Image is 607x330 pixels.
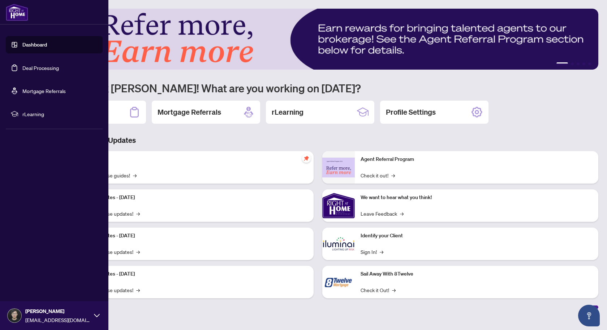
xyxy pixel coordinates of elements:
p: Identify your Client [361,232,593,240]
span: → [380,248,383,256]
a: Check it Out!→ [361,286,396,294]
a: Check it out!→ [361,171,395,179]
button: 1 [556,62,568,65]
span: → [136,210,140,217]
span: rLearning [22,110,98,118]
p: Platform Updates - [DATE] [76,194,308,202]
span: → [133,171,137,179]
img: Profile Icon [8,309,21,322]
span: → [136,286,140,294]
img: Sail Away With 8Twelve [322,266,355,298]
a: Mortgage Referrals [22,88,66,94]
button: 4 [582,62,585,65]
img: Identify your Client [322,228,355,260]
a: Leave Feedback→ [361,210,404,217]
h2: Profile Settings [386,107,436,117]
button: Open asap [578,305,600,326]
p: Sail Away With 8Twelve [361,270,593,278]
img: Agent Referral Program [322,158,355,177]
p: Platform Updates - [DATE] [76,232,308,240]
h3: Brokerage & Industry Updates [38,135,598,145]
h1: Welcome back [PERSON_NAME]! What are you working on [DATE]? [38,81,598,95]
p: We want to hear what you think! [361,194,593,202]
img: Slide 0 [38,9,598,70]
a: Deal Processing [22,65,59,71]
p: Agent Referral Program [361,155,593,163]
span: → [391,171,395,179]
img: logo [6,4,28,21]
p: Platform Updates - [DATE] [76,270,308,278]
span: → [392,286,396,294]
span: [PERSON_NAME] [25,307,90,315]
button: 2 [571,62,574,65]
p: Self-Help [76,155,308,163]
a: Dashboard [22,41,47,48]
span: → [400,210,404,217]
img: We want to hear what you think! [322,189,355,222]
span: → [136,248,140,256]
h2: Mortgage Referrals [158,107,221,117]
button: 5 [588,62,591,65]
span: [EMAIL_ADDRESS][DOMAIN_NAME] [25,316,90,324]
span: pushpin [302,154,311,163]
button: 3 [577,62,580,65]
a: Sign In!→ [361,248,383,256]
h2: rLearning [272,107,303,117]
